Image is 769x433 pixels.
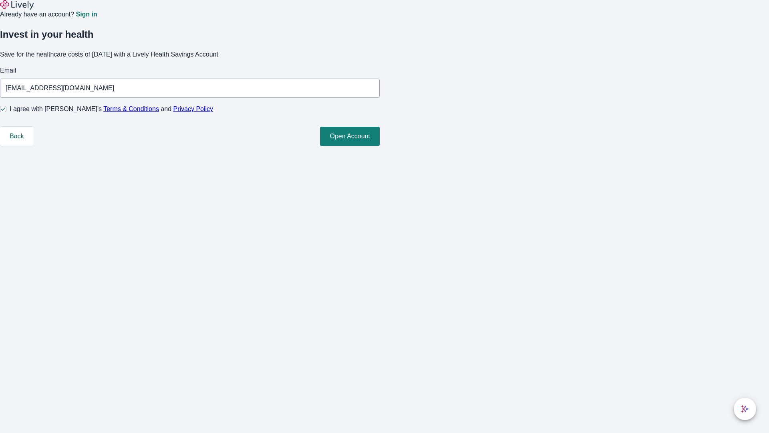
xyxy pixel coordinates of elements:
a: Privacy Policy [173,105,213,112]
button: chat [734,398,756,420]
span: I agree with [PERSON_NAME]’s and [10,104,213,114]
a: Terms & Conditions [103,105,159,112]
button: Open Account [320,127,380,146]
a: Sign in [76,11,97,18]
svg: Lively AI Assistant [741,405,749,413]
